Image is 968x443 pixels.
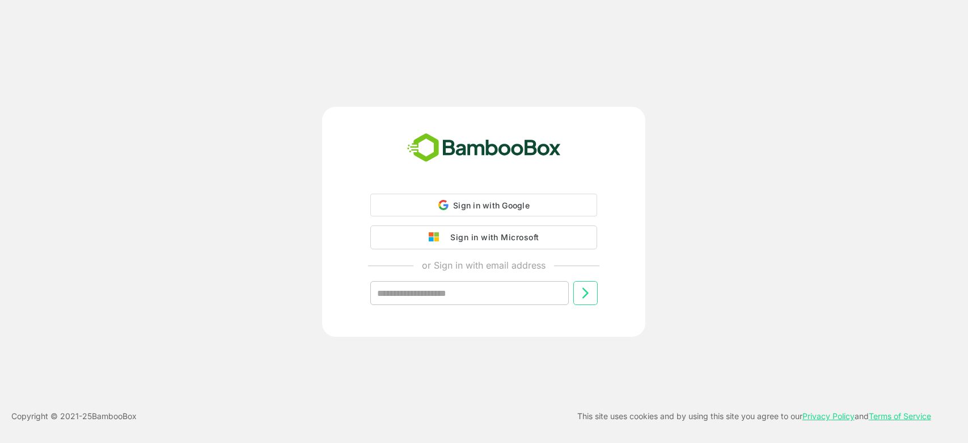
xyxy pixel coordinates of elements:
[577,409,931,423] p: This site uses cookies and by using this site you agree to our and
[401,129,567,167] img: bamboobox
[453,200,530,210] span: Sign in with Google
[869,411,931,421] a: Terms of Service
[445,230,539,245] div: Sign in with Microsoft
[370,225,597,249] button: Sign in with Microsoft
[422,258,546,272] p: or Sign in with email address
[370,194,597,216] div: Sign in with Google
[11,409,137,423] p: Copyright © 2021- 25 BambooBox
[802,411,855,421] a: Privacy Policy
[429,232,445,243] img: google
